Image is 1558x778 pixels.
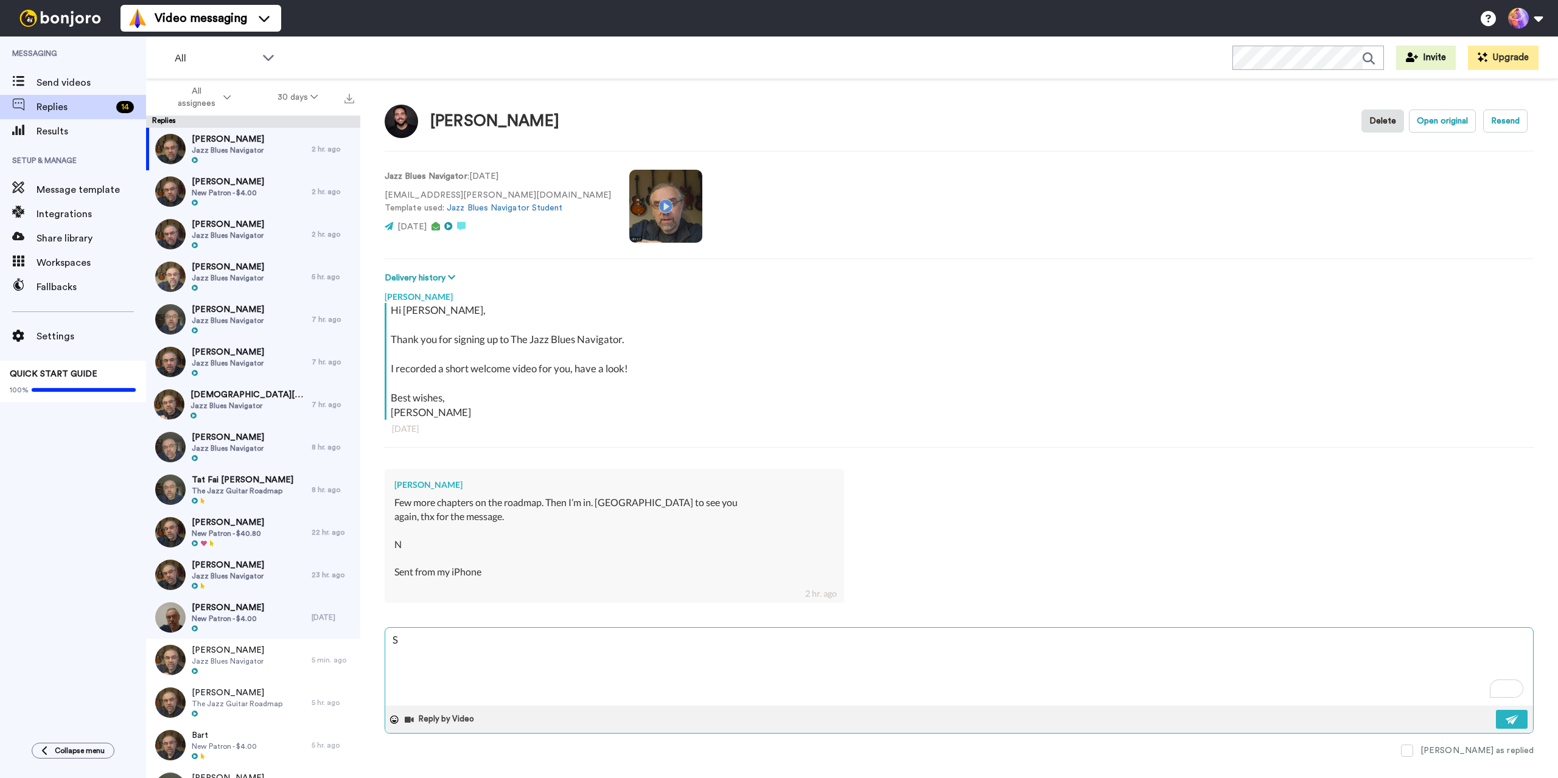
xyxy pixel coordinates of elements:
span: Share library [37,231,146,246]
textarea: To enrich screen reader interactions, please activate Accessibility in Grammarly extension settings [385,628,1533,706]
div: 23 hr. ago [312,570,354,580]
div: [DATE] [392,423,1526,435]
img: dcc01aae-7489-446d-952d-f27a99ac11b4-thumb.jpg [154,389,184,420]
img: f1579422-343b-4837-886c-71a54950a77e-thumb.jpg [155,432,186,462]
span: Jazz Blues Navigator [190,401,306,411]
div: 14 [116,101,134,113]
button: All assignees [148,80,254,114]
span: New Patron - $4.00 [192,188,264,198]
span: [PERSON_NAME] [192,602,264,614]
span: [PERSON_NAME] [192,218,264,231]
strong: Jazz Blues Navigator [385,172,467,181]
span: [PERSON_NAME] [192,304,264,316]
a: [PERSON_NAME]Jazz Blues Navigator7 hr. ago [146,341,360,383]
img: e3142924-e3a5-490a-8413-af9b33ca3c2b-thumb.jpg [155,602,186,633]
span: Collapse menu [55,746,105,755]
a: Jazz Blues Navigator Student [447,204,562,212]
div: 2 hr. ago [312,229,354,239]
img: 1ab7e1de-0286-45fe-96f8-72d70324a20e-thumb.jpg [155,687,186,718]
div: 5 min. ago [312,655,354,665]
span: Jazz Blues Navigator [192,316,264,325]
span: New Patron - $4.00 [192,614,264,623]
div: [DATE] [312,613,354,622]
div: 7 hr. ago [312,400,354,409]
span: Fallbacks [37,280,146,294]
button: Delete [1361,109,1404,133]
button: Collapse menu [32,743,114,759]
span: [PERSON_NAME] [192,516,264,529]
img: dbc8a624-f68c-4781-9d45-419ba6824a7d-thumb.jpg [155,219,186,249]
span: [PERSON_NAME] [192,431,264,443]
img: 3b23d39c-c49d-4bc8-96f3-a7582ac2873b-thumb.jpg [155,474,186,505]
span: [PERSON_NAME] [192,261,264,273]
div: 8 hr. ago [312,485,354,495]
button: Open original [1409,109,1476,133]
a: [PERSON_NAME]New Patron - $40.8022 hr. ago [146,511,360,554]
div: Few more chapters on the roadmap. Then I’m in. [GEOGRAPHIC_DATA] to see you again, thx for the me... [394,496,834,593]
span: The Jazz Guitar Roadmap [192,486,293,496]
img: 0f59ad4e-9c0e-49a1-8c86-f4af8e992950-thumb.jpg [155,262,186,292]
div: 7 hr. ago [312,357,354,367]
span: [PERSON_NAME] [192,176,264,188]
a: [PERSON_NAME]Jazz Blues Navigator5 min. ago [146,639,360,681]
span: Bart [192,729,257,742]
span: Send videos [37,75,146,90]
a: [PERSON_NAME]New Patron - $4.002 hr. ago [146,170,360,213]
a: [PERSON_NAME]New Patron - $4.00[DATE] [146,596,360,639]
img: c359ef43-2cf6-4ef4-b7b6-f1cb81180ab0-thumb.jpg [155,730,186,760]
div: 2 hr. ago [312,187,354,196]
span: [PERSON_NAME] [192,133,264,145]
img: Image of Noah Davis [385,105,418,138]
img: export.svg [344,94,354,103]
div: Hi [PERSON_NAME], Thank you for signing up to The Jazz Blues Navigator. I recorded a short welcom... [391,303,1531,420]
img: cb6e2e92-72a9-4e19-96cf-0ab41fffc97e-thumb.jpg [155,176,186,207]
span: Jazz Blues Navigator [192,571,264,581]
span: Jazz Blues Navigator [192,273,264,283]
img: 061b5ab0-47a8-4d18-8a0a-28df7346ba28-thumb.jpg [155,347,186,377]
p: [EMAIL_ADDRESS][PERSON_NAME][DOMAIN_NAME] Template used: [385,189,611,215]
span: Message template [37,182,146,197]
span: [DATE] [397,223,427,231]
a: BartNew Patron - $4.005 hr. ago [146,724,360,766]
img: 0b9cb50d-a06c-4cfb-8002-54f7825fbf63-thumb.jpg [155,517,186,547]
a: [PERSON_NAME]Jazz Blues Navigator8 hr. ago [146,426,360,468]
span: Settings [37,329,146,344]
div: 2 hr. ago [312,144,354,154]
a: Tat Fai [PERSON_NAME]The Jazz Guitar Roadmap8 hr. ago [146,468,360,511]
span: Results [37,124,146,139]
div: 5 hr. ago [312,272,354,282]
span: [PERSON_NAME] [192,346,264,358]
span: [PERSON_NAME] [192,644,264,656]
span: [PERSON_NAME] [192,559,264,571]
div: Replies [146,116,360,128]
div: 5 hr. ago [312,698,354,707]
span: Tat Fai [PERSON_NAME] [192,474,293,486]
img: fed2076b-5e74-428d-84ce-8d0d3fb324b1-thumb.jpg [155,304,186,335]
span: Integrations [37,207,146,221]
span: Jazz Blues Navigator [192,145,264,155]
button: Invite [1396,46,1456,70]
span: Jazz Blues Navigator [192,656,264,666]
span: QUICK START GUIDE [10,370,97,378]
button: Delivery history [385,271,459,285]
span: Workspaces [37,255,146,270]
img: 40d50caa-9a03-4e18-813a-409ec1cc73fa-thumb.jpg [155,645,186,675]
div: [PERSON_NAME] [385,285,1534,303]
a: [PERSON_NAME]Jazz Blues Navigator2 hr. ago [146,128,360,170]
div: 7 hr. ago [312,314,354,324]
span: [DEMOGRAPHIC_DATA][PERSON_NAME] [190,389,306,401]
span: Replies [37,100,111,114]
span: Jazz Blues Navigator [192,443,264,453]
img: send-white.svg [1506,715,1519,724]
span: Jazz Blues Navigator [192,358,264,368]
img: bj-logo-header-white.svg [15,10,106,27]
div: 5 hr. ago [312,740,354,750]
span: Video messaging [155,10,247,27]
button: Resend [1483,109,1528,133]
a: [PERSON_NAME]Jazz Blues Navigator5 hr. ago [146,255,360,298]
a: [PERSON_NAME]Jazz Blues Navigator7 hr. ago [146,298,360,341]
span: New Patron - $40.80 [192,529,264,538]
span: 100% [10,385,29,395]
img: a77fbbf1-11bc-403e-9f0e-3d3f434c87cd-thumb.jpg [155,134,186,164]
